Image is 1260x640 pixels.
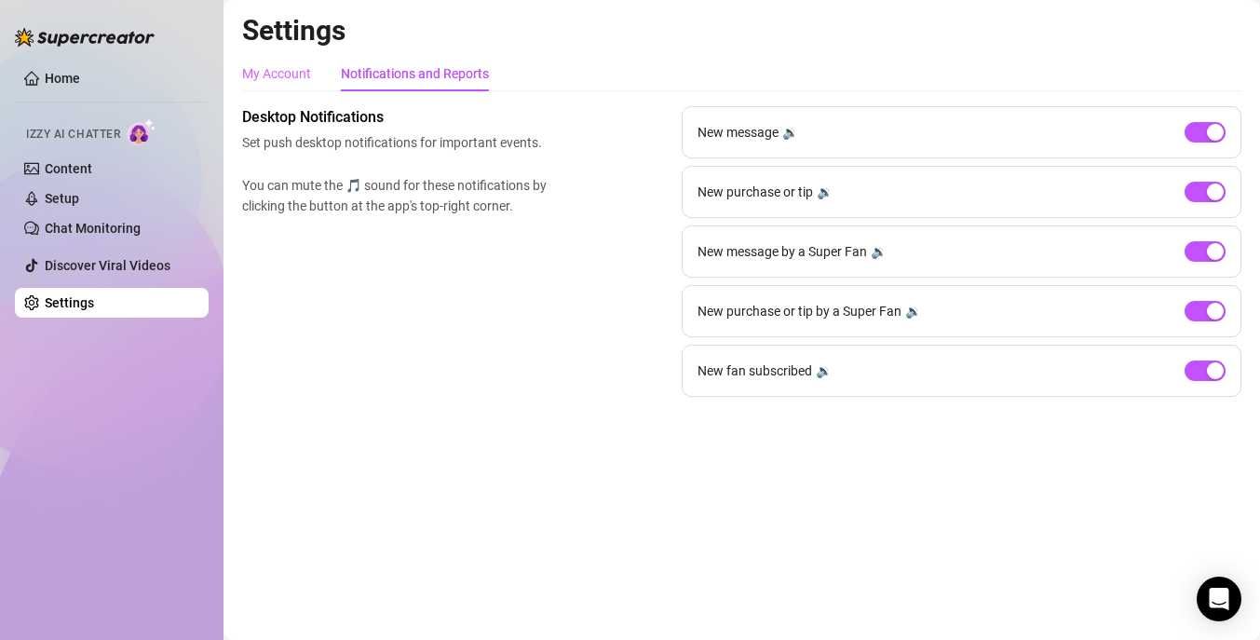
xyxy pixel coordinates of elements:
span: Set push desktop notifications for important events. [242,132,555,153]
img: logo-BBDzfeDw.svg [15,28,155,47]
div: 🔉 [871,241,887,262]
img: AI Chatter [128,118,156,145]
span: You can mute the 🎵 sound for these notifications by clicking the button at the app's top-right co... [242,175,555,216]
div: 🔉 [817,182,833,202]
a: Content [45,161,92,176]
a: Setup [45,191,79,206]
span: New purchase or tip by a Super Fan [698,301,901,321]
div: Open Intercom Messenger [1197,577,1241,621]
span: Izzy AI Chatter [26,126,120,143]
a: Chat Monitoring [45,221,141,236]
a: Discover Viral Videos [45,258,170,273]
a: Home [45,71,80,86]
div: 🔉 [816,361,832,381]
div: 🔉 [905,301,921,321]
div: My Account [242,63,311,84]
span: New message by a Super Fan [698,241,867,262]
a: Settings [45,295,94,310]
div: 🔉 [782,122,798,143]
h2: Settings [242,13,1241,48]
div: Notifications and Reports [341,63,489,84]
span: Desktop Notifications [242,106,555,129]
span: New fan subscribed [698,361,812,381]
span: New message [698,122,779,143]
span: New purchase or tip [698,182,813,202]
